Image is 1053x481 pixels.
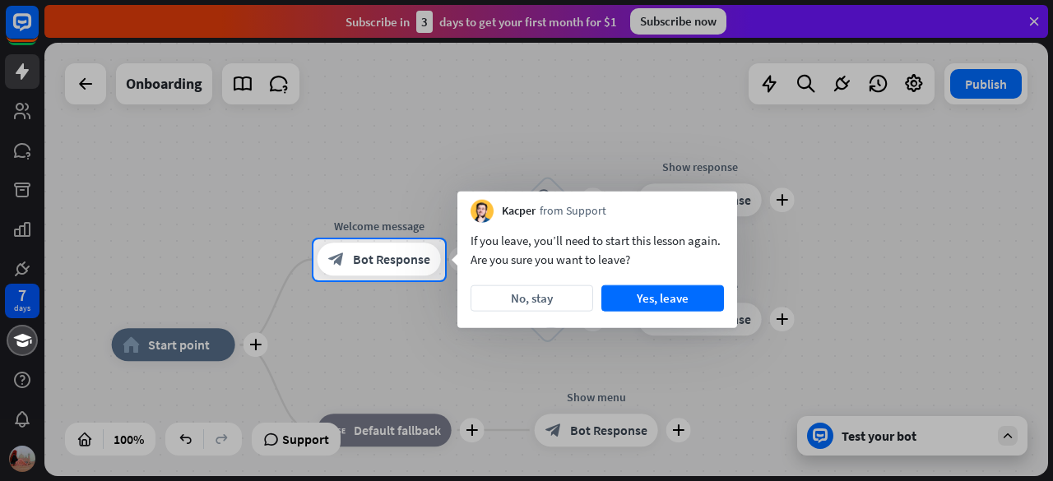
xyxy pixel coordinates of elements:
div: If you leave, you’ll need to start this lesson again. Are you sure you want to leave? [471,231,724,269]
button: No, stay [471,285,593,312]
span: Kacper [502,203,536,220]
span: Bot Response [353,252,430,268]
button: Open LiveChat chat widget [13,7,63,56]
span: from Support [540,203,606,220]
button: Yes, leave [601,285,724,312]
i: block_bot_response [328,252,345,268]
